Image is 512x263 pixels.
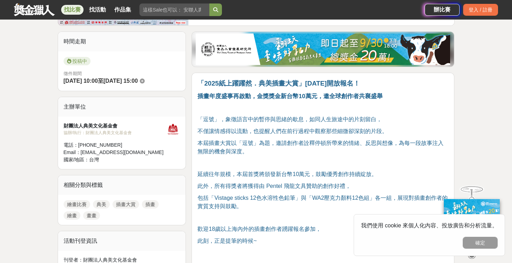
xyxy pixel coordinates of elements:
input: 這樣Sale也可以： 安聯人壽創意銷售法募集 [139,3,209,16]
div: 登入 / 註冊 [463,4,498,16]
span: 投稿中 [64,57,91,65]
div: 主辦單位 [58,97,186,117]
span: 國家/地區： [64,157,89,162]
span: [DATE] 15:00 [103,78,138,84]
div: 活動刊登資訊 [58,231,186,251]
a: 繪畫 [64,211,80,220]
div: 協辦/執行： 財團法人典美文化基金會 [64,130,166,136]
div: 相關分類與標籤 [58,175,186,195]
div: Email： [EMAIL_ADDRESS][DOMAIN_NAME] [64,149,166,156]
a: 找活動 [86,5,109,15]
span: 本屆插畫大賞以「逗號」為題，邀請創作者詮釋停頓所帶來的情緒、反思與想像，為每一段故事注入無限的機會與深度。 [197,140,444,154]
img: ff197300-f8ee-455f-a0ae-06a3645bc375.jpg [444,199,500,246]
img: b0ef2173-5a9d-47ad-b0e3-de335e335c0a.jpg [196,34,450,65]
span: 我們使用 cookie 來個人化內容、投放廣告和分析流量。 [361,222,498,228]
span: 延續往年規模，本屆首獎將頒發新台幣10萬元，鼓勵優秀創作持續綻放。 [197,171,377,177]
span: 「逗號」，象徵語言中的暫停與思緒的歇息，如同人生旅途中的片刻留白， [197,116,382,122]
a: 插畫 [142,200,159,209]
div: 財團法人典美文化基金會 [64,122,166,130]
div: 電話： [PHONE_NUMBER] [64,141,166,149]
span: 不僅讓情感得以流動，也提醒人們在前行過程中觀察那些細微卻深刻的片段。 [197,128,388,134]
span: 此刻，正是提筆的時候~ [197,238,257,244]
a: 插畫大賞 [113,200,139,209]
span: 徵件期間 [64,71,82,76]
span: 此外，所有得獎者將獲得由 Pentel 飛龍文具贊助的創作好禮， [197,183,351,189]
a: 辦比賽 [425,4,460,16]
button: 確定 [463,237,498,249]
div: 時間走期 [58,32,186,51]
a: 畫畫 [83,211,100,220]
span: 至 [98,78,103,84]
a: 作品集 [111,5,134,15]
span: 台灣 [89,157,99,162]
span: [DATE] 10:00 [64,78,98,84]
span: 包括「Vistage sticks 12色水溶性色鉛筆」與「WA2壓克力顏料12色組」各一組，展現對插畫創作者的實質支持與鼓勵。 [197,195,448,209]
span: 歡迎18歲以上海內外的插畫創作者踴躍報名參加， [197,226,321,232]
a: 找比賽 [61,5,84,15]
a: 繪畫比賽 [64,200,90,209]
a: 典美 [93,200,110,209]
strong: 「2025紙上躍躍然．典美插畫大賞」[DATE]開放報名！ [197,80,360,87]
strong: 插畫年度盛事再啟動，金獎獎金新台幣10萬元，邀全球創作者共襄盛舉 [197,93,382,100]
